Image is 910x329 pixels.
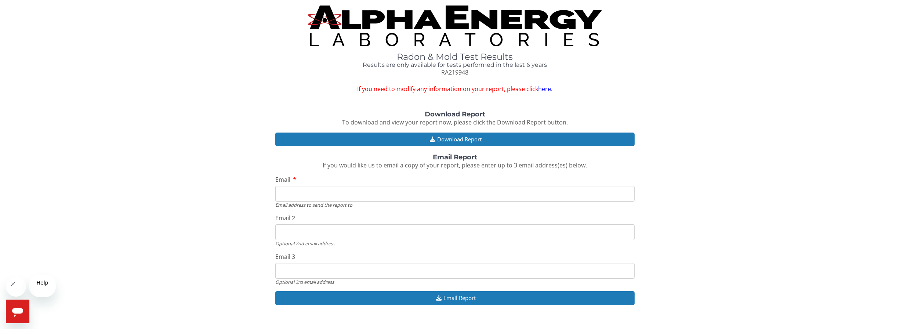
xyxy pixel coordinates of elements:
[6,276,26,297] iframe: Close message
[275,62,635,68] h4: Results are only available for tests performed in the last 6 years
[538,85,552,93] a: here.
[275,52,635,62] h1: Radon & Mold Test Results
[275,279,635,285] div: Optional 3rd email address
[275,176,290,184] span: Email
[275,202,635,208] div: Email address to send the report to
[308,6,602,46] img: TightCrop.jpg
[275,240,635,247] div: Optional 2nd email address
[6,300,29,323] iframe: Button to launch messaging window
[323,161,587,169] span: If you would like us to email a copy of your report, please enter up to 3 email address(es) below.
[275,253,295,261] span: Email 3
[441,68,468,76] span: RA219948
[342,118,568,126] span: To download and view your report now, please click the Download Report button.
[275,291,635,305] button: Email Report
[433,153,477,161] strong: Email Report
[275,214,295,222] span: Email 2
[29,275,56,297] iframe: Message from company
[275,85,635,93] span: If you need to modify any information on your report, please click
[275,133,635,146] button: Download Report
[425,110,485,118] strong: Download Report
